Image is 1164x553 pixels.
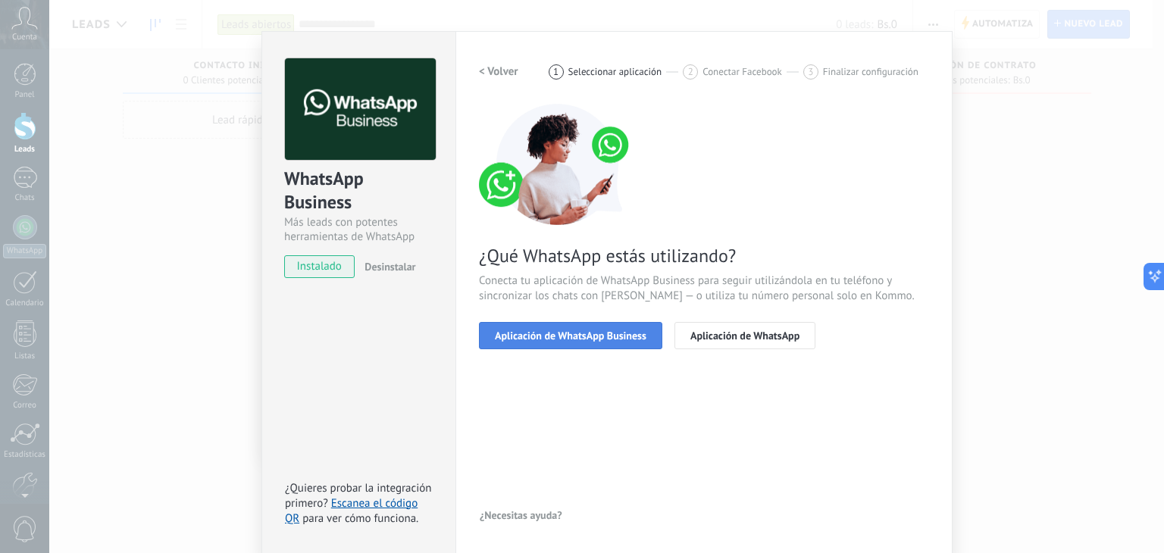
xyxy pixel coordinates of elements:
button: Desinstalar [358,255,415,278]
span: Desinstalar [365,260,415,273]
span: 1 [553,65,559,78]
button: ¿Necesitas ayuda? [479,504,563,526]
span: Seleccionar aplicación [568,66,662,77]
span: instalado [285,255,354,278]
img: connect number [479,104,638,225]
span: Conectar Facebook [702,66,782,77]
button: < Volver [479,58,518,86]
h2: < Volver [479,64,518,79]
span: Finalizar configuración [823,66,918,77]
img: logo_main.png [285,58,436,161]
span: Aplicación de WhatsApp Business [495,330,646,341]
div: Más leads con potentes herramientas de WhatsApp [284,215,433,244]
button: Aplicación de WhatsApp [674,322,815,349]
span: ¿Quieres probar la integración primero? [285,481,432,511]
span: para ver cómo funciona. [302,511,418,526]
span: Conecta tu aplicación de WhatsApp Business para seguir utilizándola en tu teléfono y sincronizar ... [479,273,929,304]
button: Aplicación de WhatsApp Business [479,322,662,349]
span: 2 [688,65,693,78]
div: WhatsApp Business [284,167,433,215]
span: ¿Qué WhatsApp estás utilizando? [479,244,929,267]
span: ¿Necesitas ayuda? [480,510,562,520]
span: Aplicación de WhatsApp [690,330,799,341]
a: Escanea el código QR [285,496,418,526]
span: 3 [808,65,813,78]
